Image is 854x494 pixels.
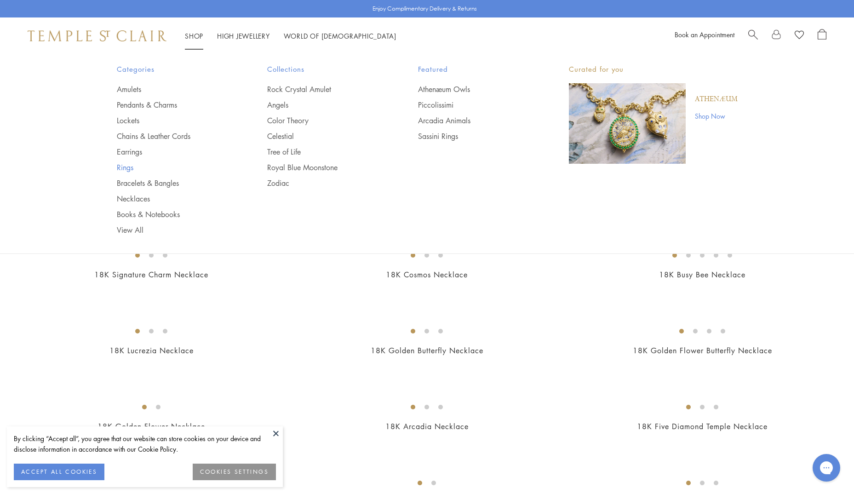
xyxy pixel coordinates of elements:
[284,31,396,40] a: World of [DEMOGRAPHIC_DATA]World of [DEMOGRAPHIC_DATA]
[109,345,194,356] a: 18K Lucrezia Necklace
[117,147,231,157] a: Earrings
[117,131,231,141] a: Chains & Leather Cords
[267,63,381,75] span: Collections
[267,131,381,141] a: Celestial
[418,115,532,126] a: Arcadia Animals
[267,84,381,94] a: Rock Crystal Amulet
[117,84,231,94] a: Amulets
[659,270,745,280] a: 18K Busy Bee Necklace
[117,63,231,75] span: Categories
[97,421,205,431] a: 18K Golden Flower Necklace
[267,147,381,157] a: Tree of Life
[418,131,532,141] a: Sassini Rings
[117,225,231,235] a: View All
[371,345,483,356] a: 18K Golden Butterfly Necklace
[267,115,381,126] a: Color Theory
[94,270,208,280] a: 18K Signature Charm Necklace
[675,30,734,39] a: Book an Appointment
[14,433,276,454] div: By clicking “Accept all”, you agree that our website can store cookies on your device and disclos...
[418,63,532,75] span: Featured
[418,84,532,94] a: Athenæum Owls
[808,451,845,485] iframe: Gorgias live chat messenger
[695,94,738,104] a: Athenæum
[569,63,738,75] p: Curated for you
[117,162,231,172] a: Rings
[28,30,166,41] img: Temple St. Clair
[217,31,270,40] a: High JewelleryHigh Jewellery
[373,4,477,13] p: Enjoy Complimentary Delivery & Returns
[695,111,738,121] a: Shop Now
[267,162,381,172] a: Royal Blue Moonstone
[185,31,203,40] a: ShopShop
[193,464,276,480] button: COOKIES SETTINGS
[386,270,468,280] a: 18K Cosmos Necklace
[185,30,396,42] nav: Main navigation
[418,100,532,110] a: Piccolissimi
[385,421,469,431] a: 18K Arcadia Necklace
[748,29,758,43] a: Search
[117,178,231,188] a: Bracelets & Bangles
[117,115,231,126] a: Lockets
[818,29,826,43] a: Open Shopping Bag
[267,100,381,110] a: Angels
[14,464,104,480] button: ACCEPT ALL COOKIES
[267,178,381,188] a: Zodiac
[117,100,231,110] a: Pendants & Charms
[633,345,772,356] a: 18K Golden Flower Butterfly Necklace
[117,209,231,219] a: Books & Notebooks
[117,194,231,204] a: Necklaces
[637,421,768,431] a: 18K Five Diamond Temple Necklace
[795,29,804,43] a: View Wishlist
